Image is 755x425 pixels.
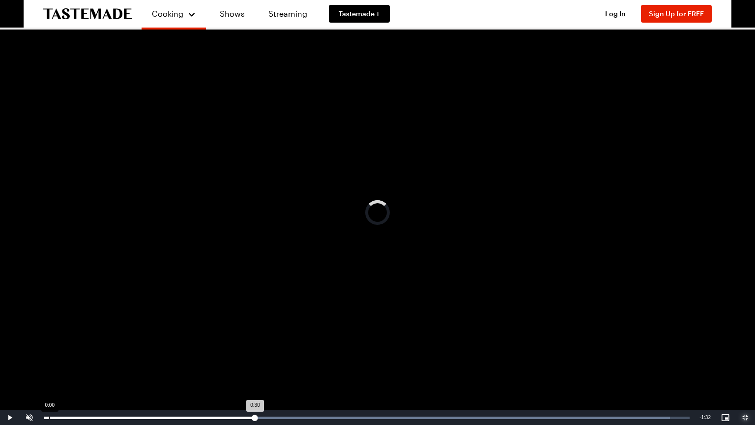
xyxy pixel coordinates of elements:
[735,410,755,425] button: Exit Fullscreen
[716,410,735,425] button: Picture-in-Picture
[151,4,196,24] button: Cooking
[329,5,390,23] a: Tastemade +
[596,9,635,19] button: Log In
[43,8,132,20] a: To Tastemade Home Page
[641,5,712,23] button: Sign Up for FREE
[649,9,704,18] span: Sign Up for FREE
[701,415,711,420] span: 1:32
[339,9,380,19] span: Tastemade +
[152,9,183,18] span: Cooking
[605,9,626,18] span: Log In
[699,415,701,420] span: -
[44,417,690,419] div: Progress Bar
[20,410,39,425] button: Unmute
